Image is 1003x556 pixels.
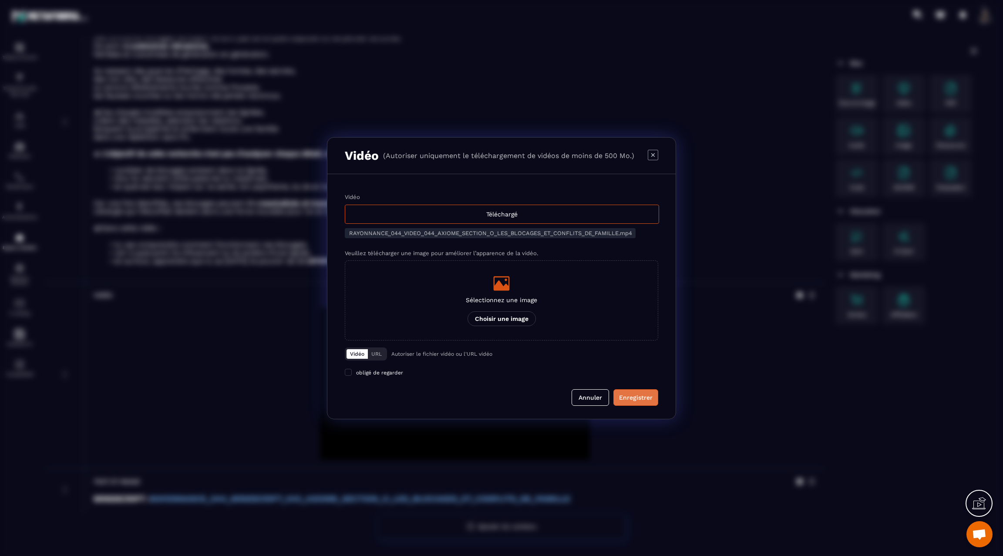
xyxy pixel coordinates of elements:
p: (Autoriser uniquement le téléchargement de vidéos de moins de 500 Mo.) [383,152,634,160]
label: Veuillez télécharger une image pour améliorer l’apparence de la vidéo. [345,250,538,256]
div: Téléchargé [345,205,659,224]
h3: Vidéo [345,148,379,163]
label: Vidéo [345,194,360,200]
span: RAYONNANCE_044_VIDEO_044_AXIOME_SECTION_O_LES_BLOCAGES_ET_CONFLITS_DE_FAMILLE.mp4 [349,230,632,236]
div: Enregistrer [619,393,653,402]
p: Choisir une image [468,311,536,326]
button: Enregistrer [613,389,658,406]
div: Ouvrir le chat [966,521,993,547]
p: Autoriser le fichier vidéo ou l'URL vidéo [391,351,492,357]
button: Annuler [572,389,609,406]
button: Vidéo [347,349,368,359]
p: Sélectionnez une image [466,297,537,303]
span: obligé de regarder [356,370,403,376]
button: URL [368,349,385,359]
